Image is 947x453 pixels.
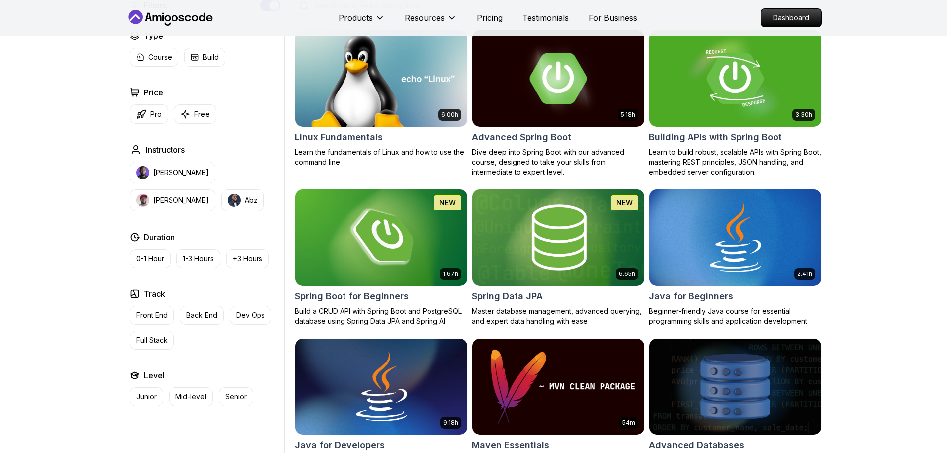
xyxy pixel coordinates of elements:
[797,270,812,278] p: 2.41h
[619,270,635,278] p: 6.65h
[136,392,157,402] p: Junior
[621,111,635,119] p: 5.18h
[169,387,213,406] button: Mid-level
[184,48,225,67] button: Build
[649,30,822,177] a: Building APIs with Spring Boot card3.30hBuilding APIs with Spring BootLearn to build robust, scal...
[616,198,633,208] p: NEW
[130,189,215,211] button: instructor img[PERSON_NAME]
[339,12,373,24] p: Products
[472,130,571,144] h2: Advanced Spring Boot
[649,147,822,177] p: Learn to build robust, scalable APIs with Spring Boot, mastering REST principles, JSON handling, ...
[230,306,271,325] button: Dev Ops
[180,306,224,325] button: Back End
[144,369,165,381] h2: Level
[186,310,217,320] p: Back End
[477,12,503,24] a: Pricing
[130,331,174,350] button: Full Stack
[245,195,258,205] p: Abz
[649,438,744,452] h2: Advanced Databases
[203,52,219,62] p: Build
[148,52,172,62] p: Course
[472,147,645,177] p: Dive deep into Spring Boot with our advanced course, designed to take your skills from intermedia...
[649,189,821,286] img: Java for Beginners card
[472,30,645,177] a: Advanced Spring Boot card5.18hAdvanced Spring BootDive deep into Spring Boot with our advanced co...
[622,419,635,427] p: 54m
[194,109,210,119] p: Free
[144,30,163,42] h2: Type
[649,30,821,127] img: Building APIs with Spring Boot card
[295,339,467,435] img: Java for Developers card
[472,189,644,286] img: Spring Data JPA card
[219,387,253,406] button: Senior
[130,306,174,325] button: Front End
[443,419,458,427] p: 9.18h
[295,30,467,127] img: Linux Fundamentals card
[228,194,241,207] img: instructor img
[295,189,467,286] img: Spring Boot for Beginners card
[649,189,822,326] a: Java for Beginners card2.41hJava for BeginnersBeginner-friendly Java course for essential program...
[649,339,821,435] img: Advanced Databases card
[649,289,733,303] h2: Java for Beginners
[130,162,215,183] button: instructor img[PERSON_NAME]
[225,392,247,402] p: Senior
[441,111,458,119] p: 6.00h
[295,30,468,167] a: Linux Fundamentals card6.00hLinux FundamentalsLearn the fundamentals of Linux and how to use the ...
[136,310,168,320] p: Front End
[153,195,209,205] p: [PERSON_NAME]
[130,249,171,268] button: 0-1 Hour
[649,130,782,144] h2: Building APIs with Spring Boot
[649,306,822,326] p: Beginner-friendly Java course for essential programming skills and application development
[136,335,168,345] p: Full Stack
[295,438,385,452] h2: Java for Developers
[443,270,458,278] p: 1.67h
[130,387,163,406] button: Junior
[146,144,185,156] h2: Instructors
[405,12,445,24] p: Resources
[295,306,468,326] p: Build a CRUD API with Spring Boot and PostgreSQL database using Spring Data JPA and Spring AI
[130,104,168,124] button: Pro
[472,289,543,303] h2: Spring Data JPA
[175,392,206,402] p: Mid-level
[136,254,164,264] p: 0-1 Hour
[295,130,383,144] h2: Linux Fundamentals
[295,147,468,167] p: Learn the fundamentals of Linux and how to use the command line
[339,12,385,32] button: Products
[150,109,162,119] p: Pro
[472,306,645,326] p: Master database management, advanced querying, and expert data handling with ease
[144,288,165,300] h2: Track
[174,104,216,124] button: Free
[226,249,269,268] button: +3 Hours
[130,48,178,67] button: Course
[472,438,549,452] h2: Maven Essentials
[439,198,456,208] p: NEW
[472,30,644,127] img: Advanced Spring Boot card
[761,9,821,27] p: Dashboard
[233,254,262,264] p: +3 Hours
[144,87,163,98] h2: Price
[405,12,457,32] button: Resources
[472,189,645,326] a: Spring Data JPA card6.65hNEWSpring Data JPAMaster database management, advanced querying, and exp...
[136,194,149,207] img: instructor img
[153,168,209,178] p: [PERSON_NAME]
[176,249,220,268] button: 1-3 Hours
[795,111,812,119] p: 3.30h
[589,12,637,24] a: For Business
[236,310,265,320] p: Dev Ops
[295,189,468,326] a: Spring Boot for Beginners card1.67hNEWSpring Boot for BeginnersBuild a CRUD API with Spring Boot ...
[136,166,149,179] img: instructor img
[295,289,409,303] h2: Spring Boot for Beginners
[221,189,264,211] button: instructor imgAbz
[522,12,569,24] a: Testimonials
[472,339,644,435] img: Maven Essentials card
[183,254,214,264] p: 1-3 Hours
[761,8,822,27] a: Dashboard
[144,231,175,243] h2: Duration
